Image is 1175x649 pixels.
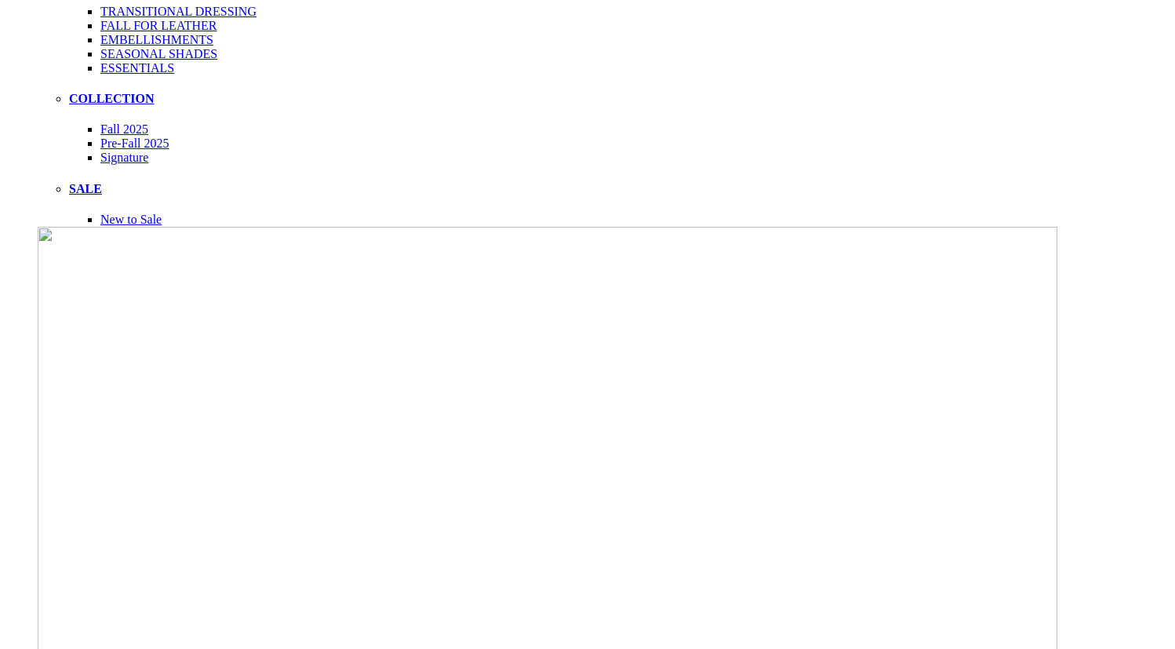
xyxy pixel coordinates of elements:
a: Pre-Fall 2025 [100,137,169,150]
a: SEASONAL SHADES [100,47,217,60]
a: SALE [69,182,102,195]
a: COLLECTION [69,92,154,105]
a: Signature [100,151,148,164]
a: EMBELLISHMENTS [100,33,213,46]
a: Fall 2025 [100,122,148,136]
a: New to Sale [100,213,162,226]
a: TRANSITIONAL DRESSING [100,5,256,18]
a: FALL FOR LEATHER [100,19,216,32]
a: ESSENTIALS [100,61,174,75]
